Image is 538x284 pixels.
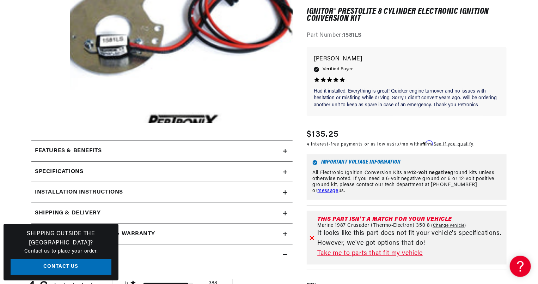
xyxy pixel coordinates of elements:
a: See if you qualify - Learn more about Affirm Financing (opens in modal) [434,142,473,147]
div: This part isn't a match for your vehicle [317,217,504,222]
h6: Important Voltage Information [312,160,501,166]
p: [PERSON_NAME] [314,54,500,64]
summary: Specifications [31,162,293,182]
a: Take me to parts that fit my vehicle [317,249,504,259]
summary: Reviews [31,244,293,265]
h2: Shipping & Delivery [35,209,100,218]
p: 4 interest-free payments or as low as /mo with . [307,141,473,148]
span: Affirm [420,141,433,146]
span: $135.25 [307,128,338,141]
h1: Ignitor® Prestolite 8 Cylinder Electronic Ignition Conversion Kit [307,8,507,23]
summary: Features & Benefits [31,141,293,161]
p: Had it installed. Everything is great! Quicker engine turnover and no issues with hesitation or m... [314,88,500,109]
summary: Installation instructions [31,182,293,203]
strong: 1581LS [343,33,362,39]
summary: Shipping & Delivery [31,203,293,224]
h3: Shipping Outside the [GEOGRAPHIC_DATA]? [11,230,111,248]
h2: Features & Benefits [35,147,102,156]
div: Part Number: [307,31,507,41]
p: It looks like this part does not fit your vehicle's specifications. However, we've got options th... [317,229,504,249]
p: All Electronic Ignition Conversion Kits are ground kits unless otherwise noted. If you need a 6-v... [312,171,501,194]
span: Marine 1987 Crusader (Thermo-Electron) 350 8 [317,223,430,229]
h2: Specifications [35,167,83,177]
span: $13 [392,142,400,147]
a: Contact Us [11,259,111,275]
h2: Installation instructions [35,188,123,197]
strong: 12-volt negative [411,171,451,176]
p: Contact us to place your order. [11,248,111,255]
a: message [318,188,338,194]
a: Change vehicle [432,223,466,229]
summary: Returns, Replacements & Warranty [31,224,293,244]
span: Verified Buyer [323,66,353,73]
